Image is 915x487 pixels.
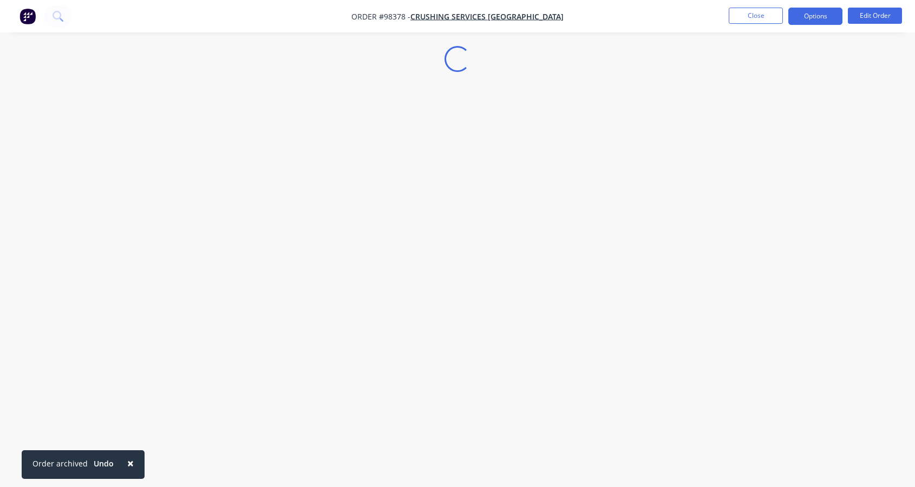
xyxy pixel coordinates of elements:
[32,458,88,469] div: Order archived
[848,8,902,24] button: Edit Order
[788,8,842,25] button: Options
[116,450,145,476] button: Close
[410,11,564,22] a: Crushing Services [GEOGRAPHIC_DATA]
[19,8,36,24] img: Factory
[351,11,410,22] span: Order #98378 -
[729,8,783,24] button: Close
[88,456,120,472] button: Undo
[127,456,134,471] span: ×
